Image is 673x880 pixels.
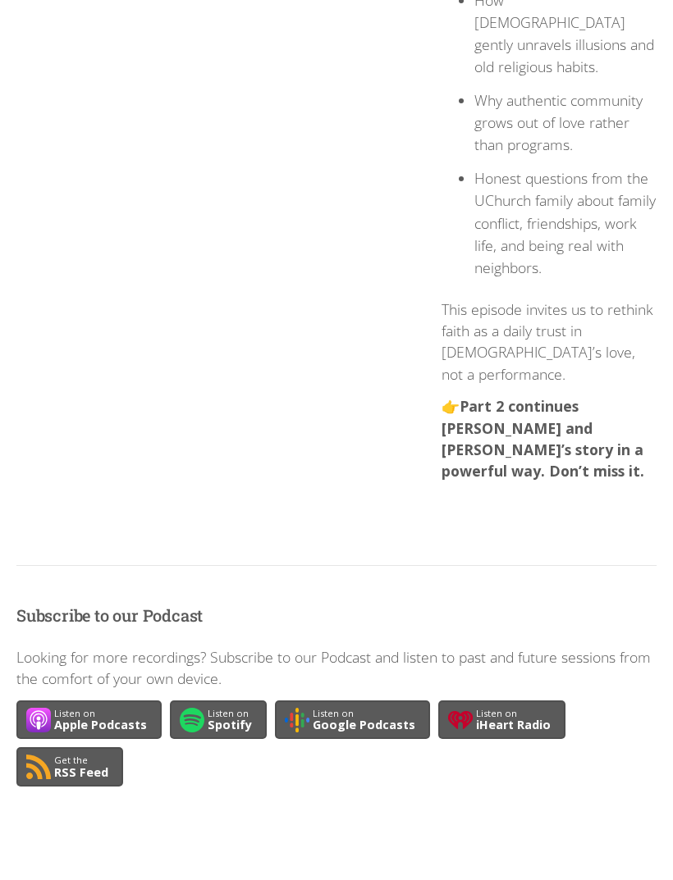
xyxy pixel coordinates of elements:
li: Why authentic community grows out of love rather than programs. [474,89,657,157]
h4: Subscribe to our Podcast [16,605,657,626]
div: Apple Podcasts [54,719,147,731]
div: Listen on [54,709,147,718]
a: Get theRSS Feed [16,747,123,787]
strong: Part 2 continues [PERSON_NAME] and [PERSON_NAME]’s story in a powerful way. Don’t miss it. [442,396,644,481]
div: Google Podcasts [313,719,415,731]
div: Listen on [208,709,252,718]
a: Listen oniHeart Radio [438,700,565,740]
p: ‍ [442,493,657,514]
a: Listen onGoogle Podcasts [275,700,430,740]
div: RSS Feed [54,767,108,778]
div: Listen on [476,709,551,718]
p: This episode invites us to rethink faith as a daily trust in [DEMOGRAPHIC_DATA]’s love, not a per... [442,299,657,385]
a: Listen onApple Podcasts [16,700,162,740]
div: iHeart Radio [476,719,551,731]
li: Honest questions from the UChurch family about family conflict, friendships, work life, and being... [474,167,657,279]
p: Looking for more recordings? Subscribe to our Podcast and listen to past and future sessions from... [16,646,657,690]
p: 👉 [442,395,657,482]
div: Spotify [208,719,252,731]
div: Listen on [313,709,415,718]
div: Get the [54,755,108,765]
a: Listen onSpotify [170,700,267,740]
